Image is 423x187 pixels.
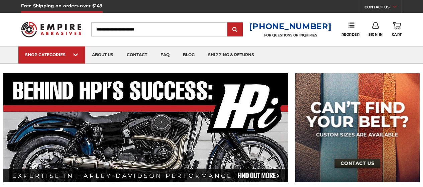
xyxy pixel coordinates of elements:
[368,32,383,37] span: Sign In
[25,52,79,57] div: SHOP CATEGORIES
[85,46,120,64] a: about us
[21,18,81,41] img: Empire Abrasives
[120,46,154,64] a: contact
[341,32,360,37] span: Reorder
[154,46,176,64] a: faq
[249,21,331,31] a: [PHONE_NUMBER]
[392,32,402,37] span: Cart
[295,73,420,182] img: promo banner for custom belts.
[341,22,360,36] a: Reorder
[3,73,289,182] img: Banner for an interview featuring Horsepower Inc who makes Harley performance upgrades featured o...
[201,46,261,64] a: shipping & returns
[364,3,402,13] a: CONTACT US
[176,46,201,64] a: blog
[392,22,402,37] a: Cart
[249,33,331,37] p: FOR QUESTIONS OR INQUIRIES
